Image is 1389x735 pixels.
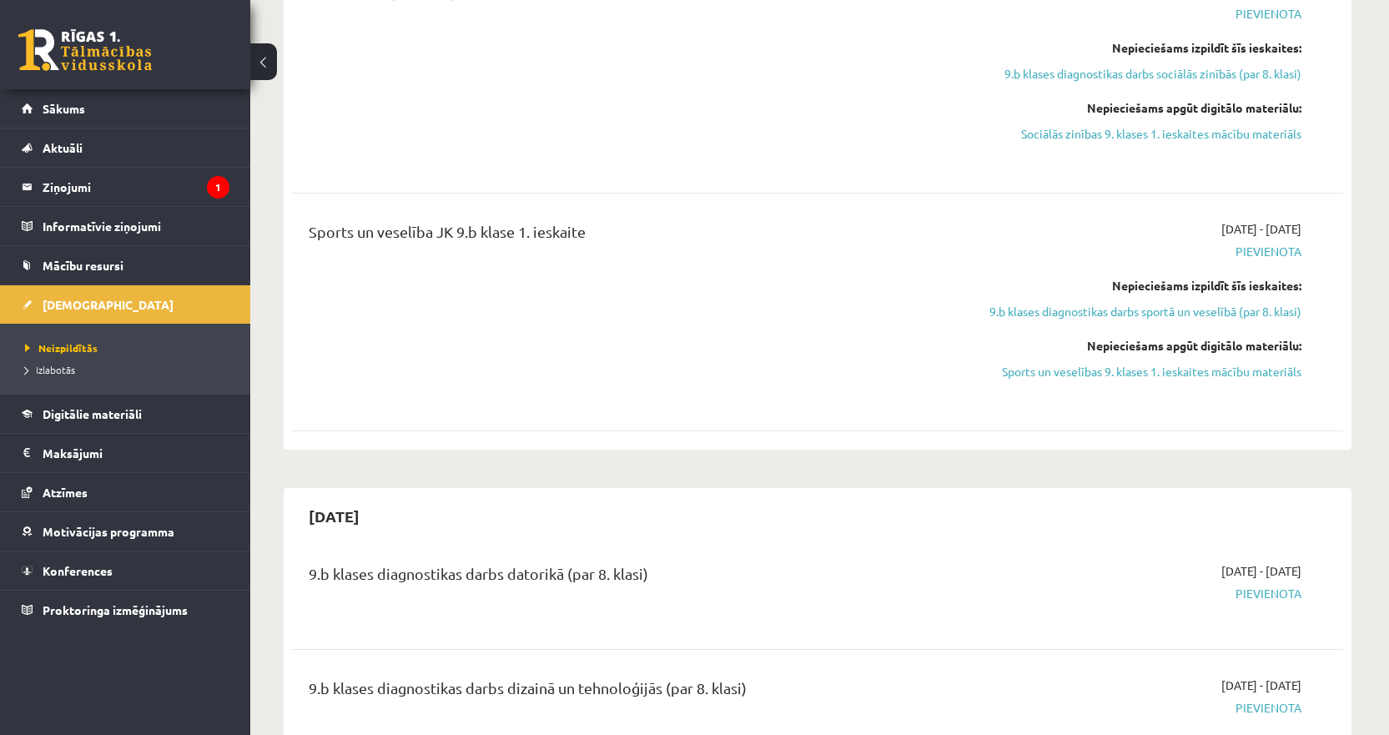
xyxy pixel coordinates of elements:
[22,395,229,433] a: Digitālie materiāli
[22,434,229,472] a: Maksājumi
[43,297,174,312] span: [DEMOGRAPHIC_DATA]
[18,29,152,71] a: Rīgas 1. Tālmācības vidusskola
[43,524,174,539] span: Motivācijas programma
[25,341,98,355] span: Neizpildītās
[987,303,1301,320] a: 9.b klases diagnostikas darbs sportā un veselībā (par 8. klasi)
[22,551,229,590] a: Konferences
[22,89,229,128] a: Sākums
[987,363,1301,380] a: Sports un veselības 9. klases 1. ieskaites mācību materiāls
[43,258,123,273] span: Mācību resursi
[22,512,229,551] a: Motivācijas programma
[25,362,234,377] a: Izlabotās
[987,243,1301,260] span: Pievienota
[43,406,142,421] span: Digitālie materiāli
[987,39,1301,57] div: Nepieciešams izpildīt šīs ieskaites:
[43,563,113,578] span: Konferences
[207,176,229,199] i: 1
[1221,220,1301,238] span: [DATE] - [DATE]
[987,5,1301,23] span: Pievienota
[43,207,229,245] legend: Informatīvie ziņojumi
[22,246,229,284] a: Mācību resursi
[987,699,1301,717] span: Pievienota
[309,677,962,707] div: 9.b klases diagnostikas darbs dizainā un tehnoloģijās (par 8. klasi)
[309,220,962,251] div: Sports un veselība JK 9.b klase 1. ieskaite
[22,128,229,167] a: Aktuāli
[22,207,229,245] a: Informatīvie ziņojumi
[43,434,229,472] legend: Maksājumi
[987,65,1301,83] a: 9.b klases diagnostikas darbs sociālās zinībās (par 8. klasi)
[22,591,229,629] a: Proktoringa izmēģinājums
[43,485,88,500] span: Atzīmes
[987,99,1301,117] div: Nepieciešams apgūt digitālo materiālu:
[1221,562,1301,580] span: [DATE] - [DATE]
[43,168,229,206] legend: Ziņojumi
[987,277,1301,295] div: Nepieciešams izpildīt šīs ieskaites:
[292,496,376,536] h2: [DATE]
[22,473,229,511] a: Atzīmes
[22,168,229,206] a: Ziņojumi1
[43,140,83,155] span: Aktuāli
[43,602,188,617] span: Proktoringa izmēģinājums
[1221,677,1301,694] span: [DATE] - [DATE]
[43,101,85,116] span: Sākums
[987,337,1301,355] div: Nepieciešams apgūt digitālo materiālu:
[25,340,234,355] a: Neizpildītās
[987,585,1301,602] span: Pievienota
[25,363,75,376] span: Izlabotās
[987,125,1301,143] a: Sociālās zinības 9. klases 1. ieskaites mācību materiāls
[309,562,962,593] div: 9.b klases diagnostikas darbs datorikā (par 8. klasi)
[22,285,229,324] a: [DEMOGRAPHIC_DATA]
